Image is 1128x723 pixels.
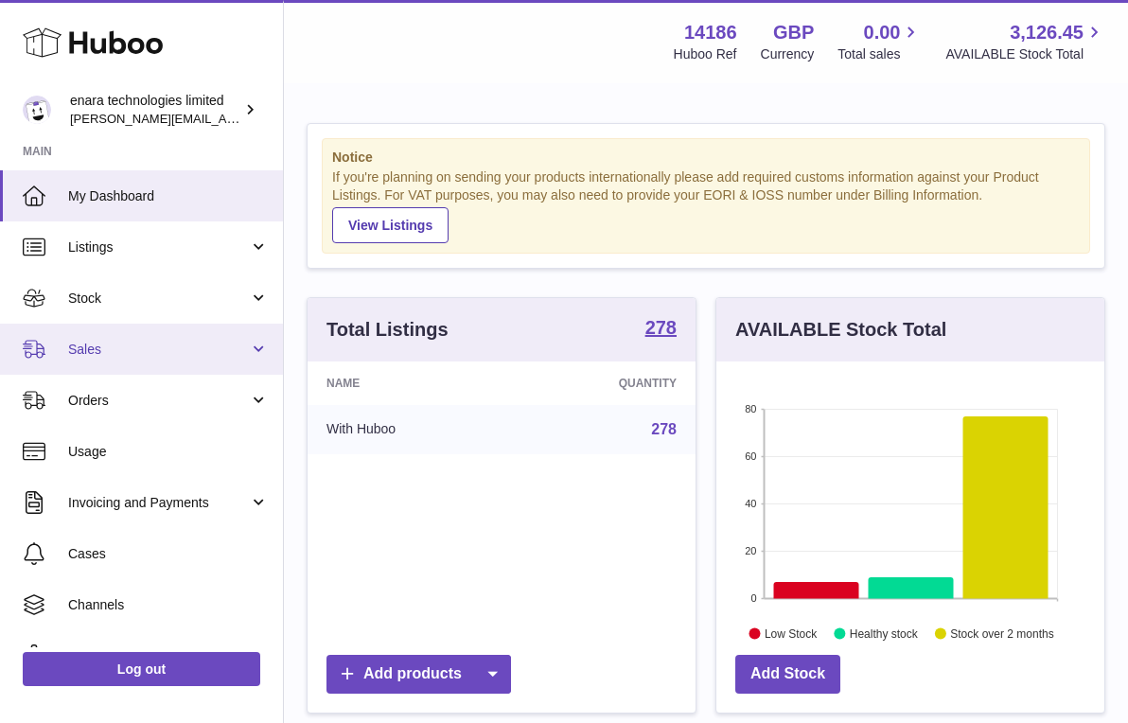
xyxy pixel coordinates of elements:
[70,92,240,128] div: enara technologies limited
[23,652,260,686] a: Log out
[735,655,840,694] a: Add Stock
[68,187,269,205] span: My Dashboard
[864,20,901,45] span: 0.00
[735,317,946,343] h3: AVAILABLE Stock Total
[68,494,249,512] span: Invoicing and Payments
[837,20,922,63] a: 0.00 Total sales
[68,290,249,308] span: Stock
[745,403,756,414] text: 80
[68,238,249,256] span: Listings
[70,111,379,126] span: [PERSON_NAME][EMAIL_ADDRESS][DOMAIN_NAME]
[750,592,756,604] text: 0
[645,318,677,341] a: 278
[945,20,1105,63] a: 3,126.45 AVAILABLE Stock Total
[326,655,511,694] a: Add products
[674,45,737,63] div: Huboo Ref
[68,647,269,665] span: Settings
[761,45,815,63] div: Currency
[651,421,677,437] a: 278
[837,45,922,63] span: Total sales
[332,149,1080,167] strong: Notice
[308,361,512,405] th: Name
[850,626,919,640] text: Healthy stock
[332,207,449,243] a: View Listings
[68,596,269,614] span: Channels
[745,498,756,509] text: 40
[765,626,818,640] text: Low Stock
[950,626,1053,640] text: Stock over 2 months
[745,545,756,556] text: 20
[308,405,512,454] td: With Huboo
[745,450,756,462] text: 60
[1010,20,1084,45] span: 3,126.45
[68,341,249,359] span: Sales
[23,96,51,124] img: Dee@enara.co
[645,318,677,337] strong: 278
[68,392,249,410] span: Orders
[684,20,737,45] strong: 14186
[773,20,814,45] strong: GBP
[68,545,269,563] span: Cases
[512,361,696,405] th: Quantity
[332,168,1080,242] div: If you're planning on sending your products internationally please add required customs informati...
[68,443,269,461] span: Usage
[945,45,1105,63] span: AVAILABLE Stock Total
[326,317,449,343] h3: Total Listings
